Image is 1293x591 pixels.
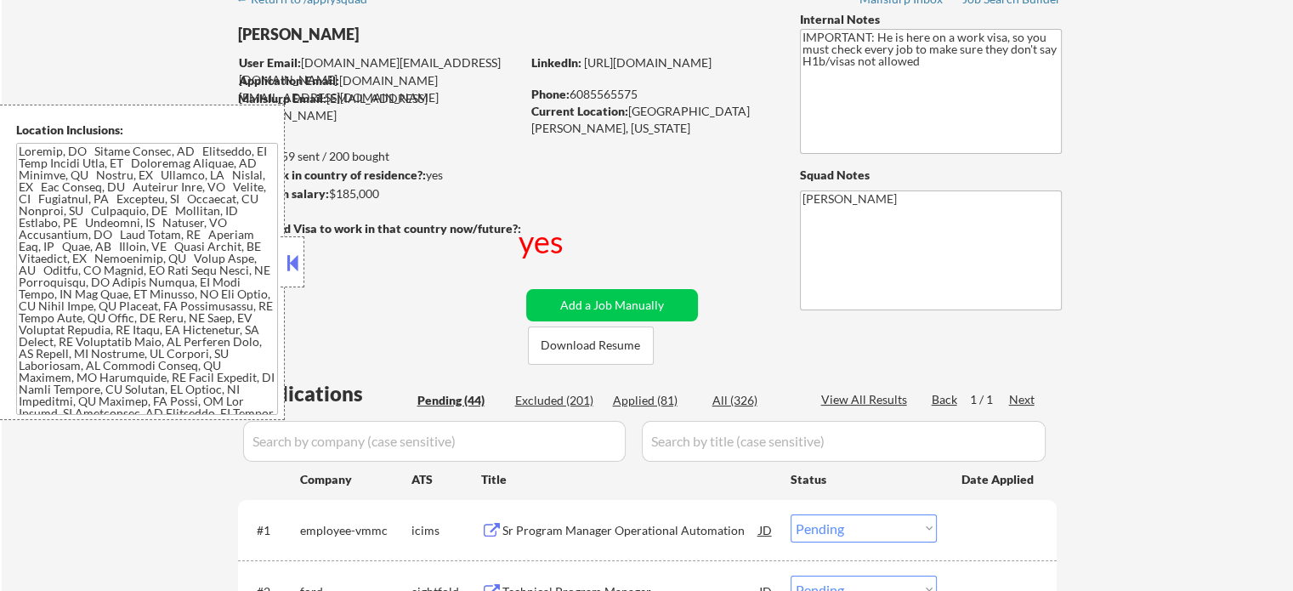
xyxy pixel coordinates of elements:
div: #1 [257,522,286,539]
strong: User Email: [239,55,301,70]
div: 6085565575 [531,86,772,103]
div: Applied (81) [613,392,698,409]
div: 59 sent / 200 bought [237,148,520,165]
div: Applications [243,384,411,404]
strong: Can work in country of residence?: [237,168,426,182]
div: [DOMAIN_NAME][EMAIL_ADDRESS][DOMAIN_NAME] [239,54,520,88]
div: Internal Notes [800,11,1062,28]
strong: Current Location: [531,104,628,118]
div: Next [1009,391,1036,408]
strong: LinkedIn: [531,55,581,70]
a: [URL][DOMAIN_NAME] [584,55,712,70]
strong: Application Email: [239,73,339,88]
div: employee-vmmc [300,522,411,539]
div: Excluded (201) [515,392,600,409]
div: ATS [411,471,481,488]
div: [EMAIL_ADDRESS][DOMAIN_NAME] [238,90,520,123]
button: Download Resume [528,327,654,365]
div: Date Applied [961,471,1036,488]
div: All (326) [712,392,797,409]
input: Search by company (case sensitive) [243,421,626,462]
div: yes [519,220,567,263]
div: [DOMAIN_NAME][EMAIL_ADDRESS][DOMAIN_NAME] [239,72,520,105]
div: 1 / 1 [970,391,1009,408]
div: Squad Notes [800,167,1062,184]
strong: Phone: [531,87,570,101]
div: Sr Program Manager Operational Automation [502,522,759,539]
input: Search by title (case sensitive) [642,421,1046,462]
div: [PERSON_NAME] [238,24,587,45]
div: Status [791,463,937,494]
div: icims [411,522,481,539]
div: JD [757,514,774,545]
strong: Mailslurp Email: [238,91,326,105]
div: Back [932,391,959,408]
div: yes [237,167,515,184]
div: Pending (44) [417,392,502,409]
div: [GEOGRAPHIC_DATA][PERSON_NAME], [US_STATE] [531,103,772,136]
strong: Will need Visa to work in that country now/future?: [238,221,521,236]
div: $185,000 [237,185,520,202]
button: Add a Job Manually [526,289,698,321]
div: Company [300,471,411,488]
div: Title [481,471,774,488]
div: Location Inclusions: [16,122,278,139]
div: View All Results [821,391,912,408]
